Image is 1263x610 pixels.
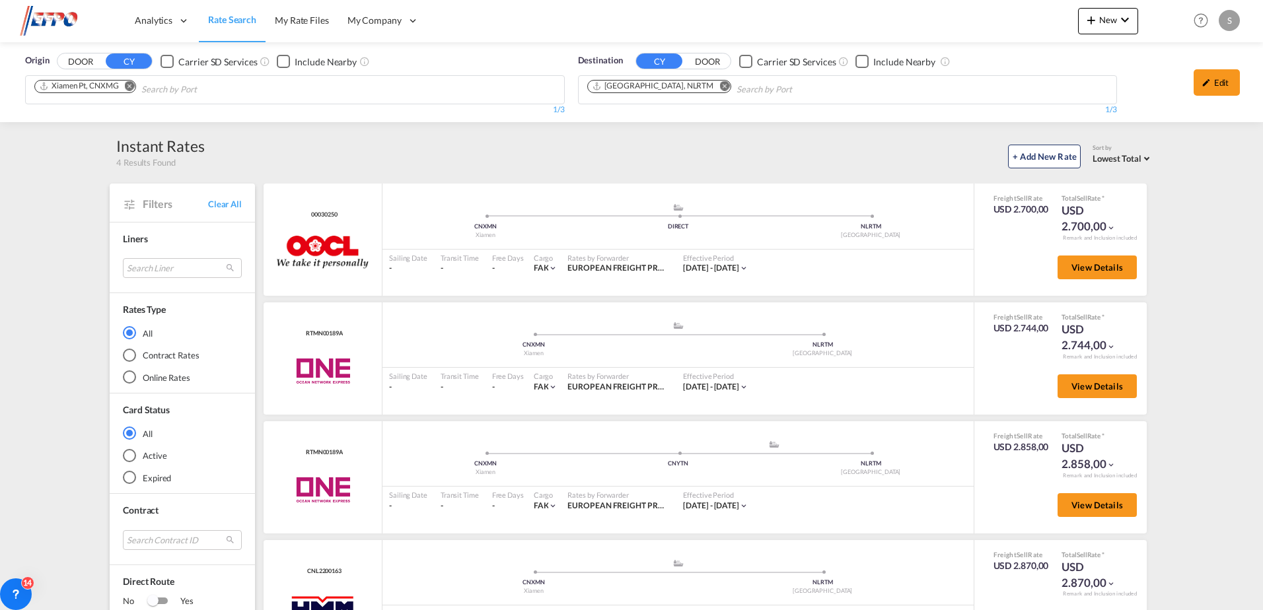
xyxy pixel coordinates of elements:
[167,595,194,608] span: Yes
[534,490,558,500] div: Cargo
[39,81,121,92] div: Press delete to remove this chip.
[670,560,686,566] md-icon: assets/icons/custom/ship-fill.svg
[548,263,558,273] md-icon: icon-chevron-down
[1062,322,1128,353] div: USD 2.744,00
[57,54,104,69] button: DOOR
[993,322,1049,335] div: USD 2.744,00
[774,459,967,468] div: NLRTM
[25,104,565,116] div: 1/3
[208,198,242,210] span: Clear All
[39,81,118,92] div: Xiamen Pt, CNXMG
[281,355,365,388] img: ONE
[123,471,242,485] md-radio-button: Expired
[20,6,109,36] img: d38966e06f5511efa686cdb0e1f57a29.png
[441,371,479,381] div: Transit Time
[116,135,205,156] div: Instant Rates
[389,500,427,512] div: -
[389,587,678,595] div: Xiamen
[873,55,935,69] div: Include Nearby
[116,156,176,168] span: 4 Results Found
[1017,313,1028,321] span: Sell
[534,382,549,391] span: FAK
[774,468,967,477] div: [GEOGRAPHIC_DATA]
[678,349,968,358] div: [GEOGRAPHIC_DATA]
[389,459,582,468] div: CNXMN
[567,500,726,510] span: EUROPEAN FREIGHT PROCUREMENT ORG
[260,56,270,67] md-icon: Unchecked: Search for CY (Container Yard) services for all selected carriers.Checked : Search for...
[123,403,170,417] div: Card Status
[855,54,935,68] md-checkbox: Checkbox No Ink
[683,263,739,274] div: 18 Aug 2025 - 31 Aug 2025
[389,341,678,349] div: CNXMN
[1219,10,1240,31] div: S
[1058,255,1137,279] button: View Details
[389,253,427,263] div: Sailing Date
[678,587,968,595] div: [GEOGRAPHIC_DATA]
[592,81,714,92] div: Rotterdam, NLRTM
[32,76,272,100] md-chips-wrap: Chips container. Use arrow keys to select chips.
[492,371,524,381] div: Free Days
[567,382,726,391] span: EUROPEAN FREIGHT PROCUREMENT ORG
[1106,460,1116,469] md-icon: icon-chevron-down
[1008,145,1081,168] button: + Add New Rate
[1093,150,1153,165] md-select: Select: Lowest Total
[389,490,427,500] div: Sailing Date
[441,500,479,512] div: -
[683,371,748,381] div: Effective Period
[838,56,849,67] md-icon: Unchecked: Search for CY (Container Yard) services for all selected carriers.Checked : Search for...
[1071,500,1123,510] span: View Details
[1101,313,1104,321] span: Subject to Remarks
[757,55,836,69] div: Carrier SD Services
[683,253,748,263] div: Effective Period
[389,382,427,393] div: -
[389,578,678,587] div: CNXMN
[303,329,343,338] span: RTMN00189A
[1101,194,1104,202] span: Subject to Remarks
[123,349,242,362] md-radio-button: Contract Rates
[1062,193,1128,203] div: Total Rate
[678,341,968,349] div: NLRTM
[548,501,558,510] md-icon: icon-chevron-down
[534,500,549,510] span: FAK
[1017,432,1028,440] span: Sell
[441,490,479,500] div: Transit Time
[534,253,558,263] div: Cargo
[993,203,1049,216] div: USD 2.700,00
[1106,579,1116,588] md-icon: icon-chevron-down
[774,231,967,240] div: [GEOGRAPHIC_DATA]
[141,79,267,100] input: Search by Port
[774,222,967,231] div: NLRTM
[308,211,337,219] span: 00030250
[1062,431,1128,440] div: Total Rate
[683,382,739,393] div: 13 Aug 2025 - 31 Aug 2025
[1106,342,1116,351] md-icon: icon-chevron-down
[766,441,782,448] md-icon: assets/icons/custom/ship-fill.svg
[670,322,686,329] md-icon: assets/icons/custom/ship-fill.svg
[123,595,147,608] span: No
[683,500,739,510] span: [DATE] - [DATE]
[1093,153,1141,164] span: Lowest Total
[993,550,1049,559] div: Freight Rate
[389,371,427,381] div: Sailing Date
[389,222,582,231] div: CNXMN
[683,500,739,512] div: 13 Aug 2025 - 31 Aug 2025
[993,193,1049,203] div: Freight Rate
[389,468,582,477] div: Xiamen
[636,53,682,69] button: CY
[303,448,343,457] span: RTMN00189A
[739,382,748,391] md-icon: icon-chevron-down
[582,459,775,468] div: CNYTN
[1017,551,1028,559] span: Sell
[492,253,524,263] div: Free Days
[582,222,775,231] div: DIRECT
[567,382,670,393] div: EUROPEAN FREIGHT PROCUREMENT ORG
[670,204,686,211] md-icon: assets/icons/custom/ship-fill.svg
[567,371,670,381] div: Rates by Forwarder
[567,263,726,273] span: EUROPEAN FREIGHT PROCUREMENT ORG
[1190,9,1212,32] span: Help
[123,449,242,462] md-radio-button: Active
[143,197,208,211] span: Filters
[1053,234,1147,242] div: Remark and Inclusion included
[739,501,748,510] md-icon: icon-chevron-down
